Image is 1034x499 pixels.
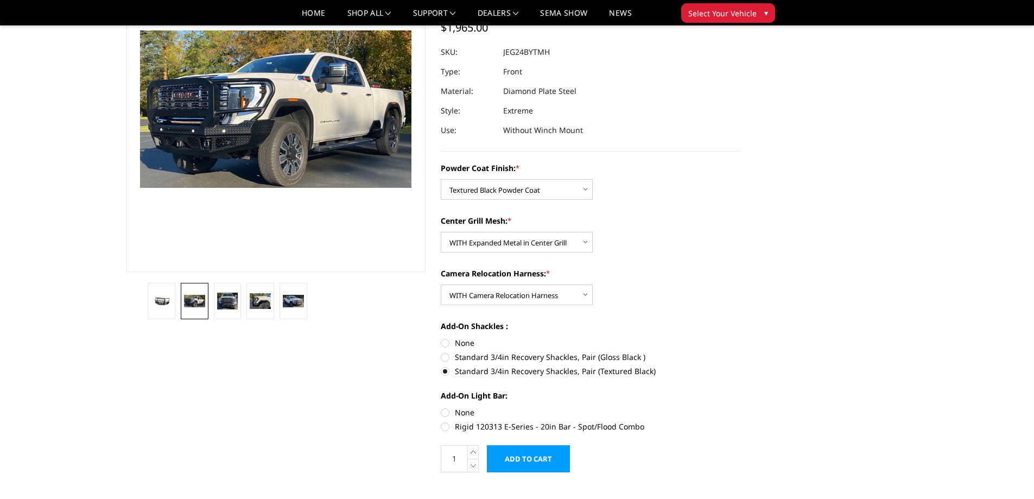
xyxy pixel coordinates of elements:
dt: Material: [441,81,495,101]
label: None [441,407,740,418]
img: 2024-2026 GMC 2500-3500 - FT Series - Extreme Front Bumper [151,296,172,306]
input: Add to Cart [487,445,570,472]
img: 2024-2026 GMC 2500-3500 - FT Series - Extreme Front Bumper [283,295,304,307]
label: Add-On Light Bar: [441,390,740,401]
label: Center Grill Mesh: [441,215,740,226]
label: Add-On Shackles : [441,320,740,332]
dt: Style: [441,101,495,121]
label: Powder Coat Finish: [441,162,740,174]
label: Camera Relocation Harness: [441,268,740,279]
span: ▾ [764,7,768,18]
iframe: Chat Widget [980,447,1034,499]
dd: Extreme [503,101,533,121]
img: 2024-2026 GMC 2500-3500 - FT Series - Extreme Front Bumper [217,293,238,309]
dd: Front [503,62,522,81]
button: Select Your Vehicle [681,3,775,23]
a: Dealers [478,9,519,25]
label: Standard 3/4in Recovery Shackles, Pair (Textured Black) [441,365,740,377]
span: $1,965.00 [441,20,488,35]
span: Select Your Vehicle [688,8,757,19]
dt: Type: [441,62,495,81]
img: 2024-2026 GMC 2500-3500 - FT Series - Extreme Front Bumper [184,295,205,307]
dd: Diamond Plate Steel [503,81,576,101]
a: Support [413,9,456,25]
a: News [609,9,631,25]
dt: SKU: [441,42,495,62]
img: 2024-2026 GMC 2500-3500 - FT Series - Extreme Front Bumper [250,293,271,308]
label: Standard 3/4in Recovery Shackles, Pair (Gloss Black ) [441,351,740,363]
a: Home [302,9,325,25]
label: Rigid 120313 E-Series - 20in Bar - Spot/Flood Combo [441,421,740,432]
label: None [441,337,740,349]
a: SEMA Show [540,9,587,25]
a: shop all [347,9,391,25]
dt: Use: [441,121,495,140]
dd: Without Winch Mount [503,121,583,140]
dd: JEG24BYTMH [503,42,550,62]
